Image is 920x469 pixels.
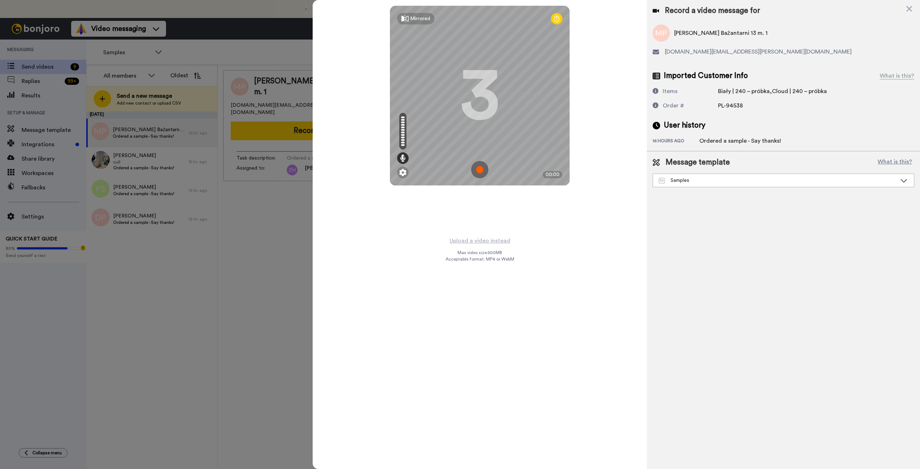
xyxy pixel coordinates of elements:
span: Max video size: 500 MB [457,250,502,256]
img: ic_gear.svg [399,169,406,176]
span: User history [664,120,705,131]
img: ic_record_start.svg [471,161,488,178]
span: Imported Customer Info [664,70,748,81]
div: 16 hours ago [653,138,699,145]
div: Samples [659,177,897,184]
span: Biały | 240 – próbka,Cloud | 240 – próbka [718,88,827,94]
span: Acceptable format: MP4 or WebM [446,256,514,262]
button: What is this? [875,157,914,168]
div: Items [663,87,677,96]
div: What is this? [880,72,914,80]
div: Ordered a sample - Say thanks! [699,137,781,145]
img: Message-temps.svg [659,178,665,184]
div: Order # [663,101,684,110]
div: 00:00 [543,171,562,178]
div: 3 [460,69,500,123]
span: PL-94538 [718,103,743,109]
span: Message template [666,157,730,168]
button: Upload a video instead [447,236,512,245]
